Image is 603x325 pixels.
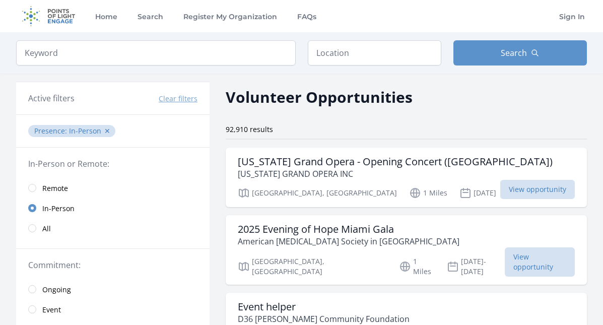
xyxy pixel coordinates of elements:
[399,256,435,277] p: 1 Miles
[42,285,71,295] span: Ongoing
[238,187,397,199] p: [GEOGRAPHIC_DATA], [GEOGRAPHIC_DATA]
[159,94,197,104] button: Clear filters
[238,156,553,168] h3: [US_STATE] Grand Opera - Opening Concert ([GEOGRAPHIC_DATA])
[69,126,101,136] span: In-Person
[238,168,553,180] p: [US_STATE] GRAND OPERA INC
[238,301,410,313] h3: Event helper
[226,148,587,207] a: [US_STATE] Grand Opera - Opening Concert ([GEOGRAPHIC_DATA]) [US_STATE] GRAND OPERA INC [GEOGRAPH...
[409,187,447,199] p: 1 Miles
[16,40,296,66] input: Keyword
[459,187,496,199] p: [DATE]
[447,256,505,277] p: [DATE]-[DATE]
[28,259,197,271] legend: Commitment:
[28,92,75,104] h3: Active filters
[226,124,273,134] span: 92,910 results
[34,126,69,136] span: Presence :
[238,223,459,235] h3: 2025 Evening of Hope Miami Gala
[505,247,575,277] span: View opportunity
[238,313,410,325] p: D36 [PERSON_NAME] Community Foundation
[16,178,210,198] a: Remote
[226,86,413,108] h2: Volunteer Opportunities
[500,180,575,199] span: View opportunity
[42,183,68,193] span: Remote
[453,40,587,66] button: Search
[16,299,210,319] a: Event
[16,218,210,238] a: All
[16,198,210,218] a: In-Person
[501,47,527,59] span: Search
[238,256,387,277] p: [GEOGRAPHIC_DATA], [GEOGRAPHIC_DATA]
[42,224,51,234] span: All
[226,215,587,285] a: 2025 Evening of Hope Miami Gala American [MEDICAL_DATA] Society in [GEOGRAPHIC_DATA] [GEOGRAPHIC_...
[104,126,110,136] button: ✕
[42,305,61,315] span: Event
[42,204,75,214] span: In-Person
[308,40,441,66] input: Location
[16,279,210,299] a: Ongoing
[238,235,459,247] p: American [MEDICAL_DATA] Society in [GEOGRAPHIC_DATA]
[28,158,197,170] legend: In-Person or Remote:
